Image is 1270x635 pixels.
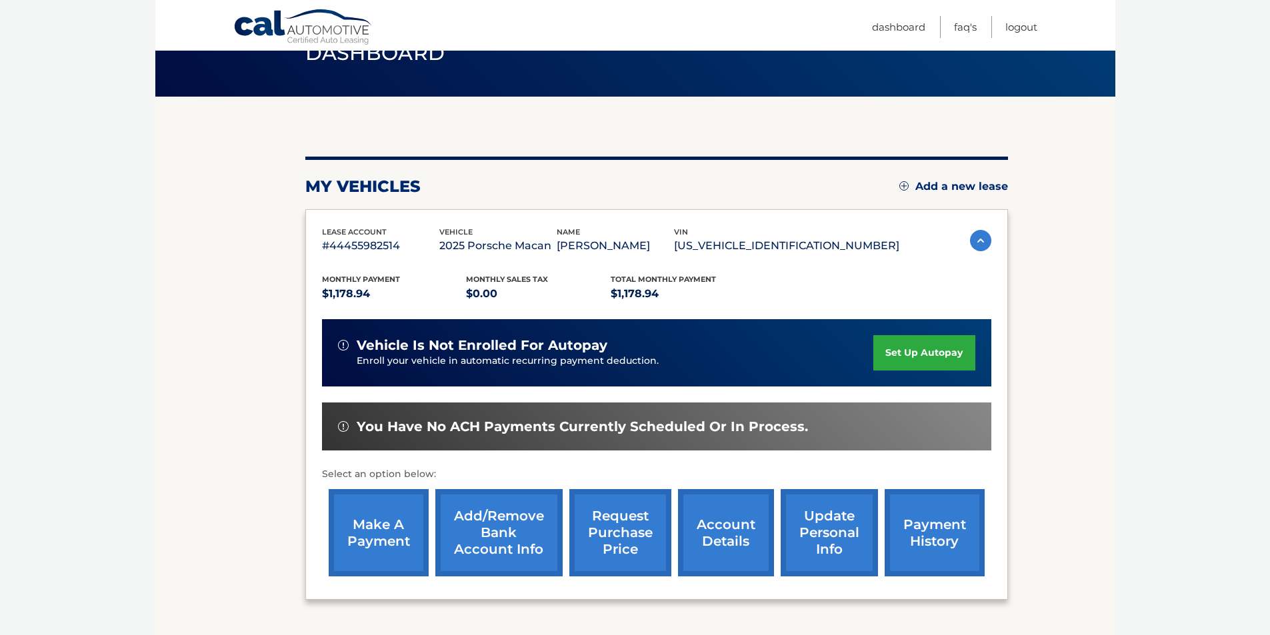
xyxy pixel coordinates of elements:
[885,489,985,576] a: payment history
[466,285,611,303] p: $0.00
[357,418,808,435] span: You have no ACH payments currently scheduled or in process.
[569,489,671,576] a: request purchase price
[435,489,563,576] a: Add/Remove bank account info
[1005,16,1037,38] a: Logout
[338,421,349,432] img: alert-white.svg
[466,275,548,284] span: Monthly sales Tax
[322,227,387,237] span: lease account
[611,275,716,284] span: Total Monthly Payment
[439,227,473,237] span: vehicle
[357,354,874,368] p: Enroll your vehicle in automatic recurring payment deduction.
[557,237,674,255] p: [PERSON_NAME]
[678,489,774,576] a: account details
[873,335,975,370] a: set up autopay
[674,227,688,237] span: vin
[872,16,925,38] a: Dashboard
[322,275,400,284] span: Monthly Payment
[305,41,445,65] span: Dashboard
[322,285,467,303] p: $1,178.94
[322,466,991,482] p: Select an option below:
[674,237,899,255] p: [US_VEHICLE_IDENTIFICATION_NUMBER]
[611,285,755,303] p: $1,178.94
[970,230,991,251] img: accordion-active.svg
[439,237,557,255] p: 2025 Porsche Macan
[557,227,580,237] span: name
[954,16,977,38] a: FAQ's
[899,180,1008,193] a: Add a new lease
[322,237,439,255] p: #44455982514
[357,337,607,354] span: vehicle is not enrolled for autopay
[899,181,909,191] img: add.svg
[233,9,373,47] a: Cal Automotive
[781,489,878,576] a: update personal info
[329,489,429,576] a: make a payment
[305,177,421,197] h2: my vehicles
[338,340,349,350] img: alert-white.svg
